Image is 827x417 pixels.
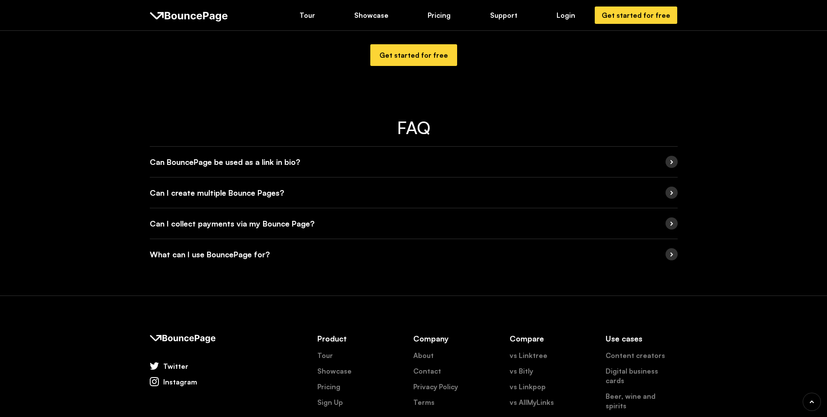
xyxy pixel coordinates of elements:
img: tab_domain_overview_orange.svg [23,50,30,57]
div: Showcase [354,10,389,20]
a: About [413,351,434,360]
div: Instagram [163,377,197,387]
a: vs AllMyLinks [510,397,554,407]
a: Beer, wine and spirits [606,391,677,410]
div: Get started for free [379,50,448,60]
a: vs Linkpop [510,382,546,391]
a: Support [484,7,524,23]
a: Digital business cards [606,366,677,385]
div: Domain: [DOMAIN_NAME] [23,23,96,30]
a: Sign Up [317,397,343,407]
div: Domain Overview [33,51,78,57]
a: Content creators [606,351,665,360]
a: vs Linktree [510,351,547,360]
img: logo_orange.svg [14,14,21,21]
div: Support [490,10,517,20]
div: Login [557,10,575,20]
h5: Can BouncePage be used as a link in bio? [150,156,300,168]
div: Twitter [163,361,188,371]
h5: Can I create multiple Bounce Pages? [150,187,284,199]
div: Tour [300,10,315,20]
strong: What can I use BouncePage for? [150,250,270,259]
a: Terms [413,397,435,407]
h5: Compare [510,332,581,345]
a: Showcase [348,7,395,23]
a: Pricing [317,382,340,391]
h5: Use cases [606,332,677,345]
a: vs Bitly [510,366,533,376]
div: Pricing [428,10,451,20]
img: tab_keywords_by_traffic_grey.svg [86,50,93,57]
a: Tour [293,7,321,23]
a: Twitter [150,361,188,371]
h5: Company [413,332,485,345]
div: Get started for free [602,10,670,20]
a: Privacy Policy [413,382,458,391]
img: website_grey.svg [14,23,21,30]
a: Get started for free [595,7,677,24]
h5: Can I collect payments via my Bounce Page? [150,217,315,230]
a: Tour [317,351,333,360]
a: Pricing [422,7,457,23]
a: Instagram [150,377,197,387]
div: Keywords by Traffic [96,51,146,57]
h5: Product [317,332,389,345]
a: Contact [413,366,441,376]
div: v 4.0.25 [24,14,43,21]
a: Login [550,7,581,23]
h4: FAQ [150,118,678,137]
a: Get started for free [370,44,457,66]
a: Showcase [317,366,352,376]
